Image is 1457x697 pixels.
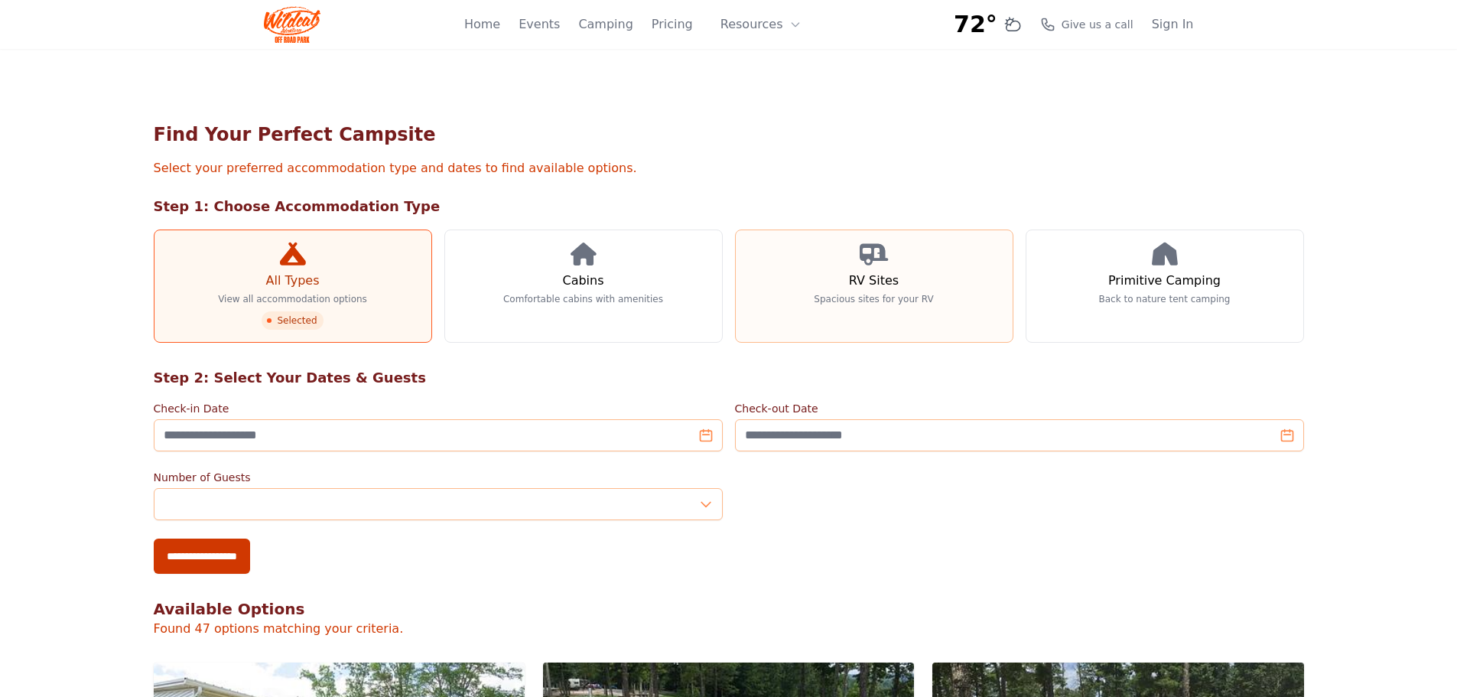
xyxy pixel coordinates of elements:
p: Found 47 options matching your criteria. [154,620,1304,638]
span: Selected [262,311,323,330]
a: Sign In [1152,15,1194,34]
h3: All Types [265,272,319,290]
a: Primitive Camping Back to nature tent camping [1026,230,1304,343]
label: Number of Guests [154,470,723,485]
a: Cabins Comfortable cabins with amenities [444,230,723,343]
p: Spacious sites for your RV [814,293,933,305]
h2: Available Options [154,598,1304,620]
h1: Find Your Perfect Campsite [154,122,1304,147]
span: Give us a call [1062,17,1133,32]
h3: RV Sites [849,272,899,290]
p: Back to nature tent camping [1099,293,1231,305]
a: Home [464,15,500,34]
h3: Primitive Camping [1108,272,1221,290]
a: Pricing [652,15,693,34]
a: Camping [578,15,633,34]
a: RV Sites Spacious sites for your RV [735,230,1013,343]
p: Comfortable cabins with amenities [503,293,663,305]
label: Check-in Date [154,401,723,416]
button: Resources [711,9,811,40]
span: 72° [954,11,997,38]
label: Check-out Date [735,401,1304,416]
a: All Types View all accommodation options Selected [154,230,432,343]
h3: Cabins [562,272,603,290]
a: Events [519,15,560,34]
h2: Step 2: Select Your Dates & Guests [154,367,1304,389]
a: Give us a call [1040,17,1133,32]
h2: Step 1: Choose Accommodation Type [154,196,1304,217]
img: Wildcat Logo [264,6,321,43]
p: View all accommodation options [218,293,367,305]
p: Select your preferred accommodation type and dates to find available options. [154,159,1304,178]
